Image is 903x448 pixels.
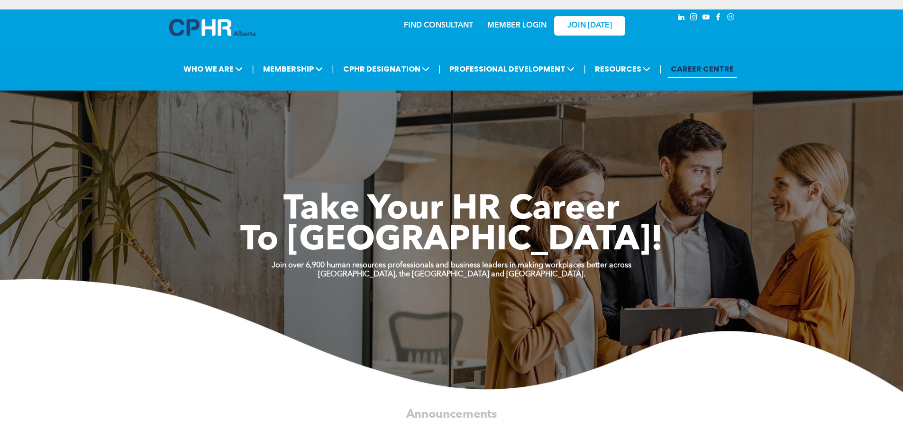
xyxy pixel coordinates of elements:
li: | [438,59,441,79]
a: Social network [726,12,736,25]
li: | [252,59,254,79]
span: JOIN [DATE] [567,21,612,30]
strong: [GEOGRAPHIC_DATA], the [GEOGRAPHIC_DATA] and [GEOGRAPHIC_DATA]. [318,271,585,278]
span: Take Your HR Career [283,193,620,227]
li: | [584,59,586,79]
a: FIND CONSULTANT [404,22,473,29]
span: PROFESSIONAL DEVELOPMENT [447,60,577,78]
img: A blue and white logo for cp alberta [169,19,255,36]
span: RESOURCES [592,60,653,78]
a: JOIN [DATE] [554,16,625,36]
a: facebook [713,12,724,25]
li: | [659,59,662,79]
a: CAREER CENTRE [668,60,737,78]
span: Announcements [406,409,497,421]
a: MEMBER LOGIN [487,22,547,29]
a: linkedin [676,12,687,25]
span: To [GEOGRAPHIC_DATA]! [240,224,663,258]
span: MEMBERSHIP [260,60,326,78]
li: | [332,59,334,79]
strong: Join over 6,900 human resources professionals and business leaders in making workplaces better ac... [272,262,631,269]
span: CPHR DESIGNATION [340,60,432,78]
span: WHO WE ARE [181,60,246,78]
a: instagram [689,12,699,25]
a: youtube [701,12,711,25]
